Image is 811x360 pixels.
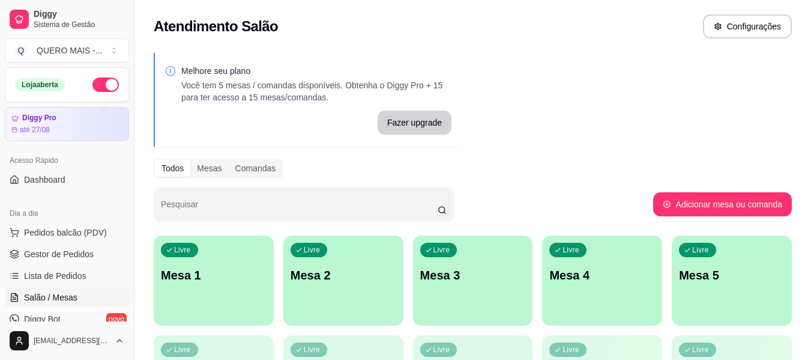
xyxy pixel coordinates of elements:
button: LivreMesa 5 [672,236,792,326]
span: [EMAIL_ADDRESS][DOMAIN_NAME] [34,336,110,346]
button: Adicionar mesa ou comanda [653,192,792,216]
span: Gestor de Pedidos [24,248,94,260]
div: Comandas [229,160,283,177]
span: Dashboard [24,174,65,186]
button: Configurações [703,14,792,38]
a: DiggySistema de Gestão [5,5,129,34]
a: Salão / Mesas [5,288,129,307]
span: Diggy Bot [24,313,61,325]
button: LivreMesa 4 [542,236,662,326]
div: Acesso Rápido [5,151,129,170]
p: Livre [433,245,450,255]
a: Gestor de Pedidos [5,245,129,264]
span: Sistema de Gestão [34,20,124,29]
h2: Atendimento Salão [154,17,278,36]
div: Loja aberta [15,78,65,91]
p: Mesa 4 [549,267,655,284]
p: Você tem 5 mesas / comandas disponíveis. Obtenha o Diggy Pro + 15 para ter acesso a 15 mesas/coma... [181,79,451,103]
p: Livre [174,345,191,355]
a: Diggy Botnovo [5,310,129,329]
span: Salão / Mesas [24,291,77,304]
button: LivreMesa 2 [283,236,403,326]
p: Livre [562,345,579,355]
span: Pedidos balcão (PDV) [24,227,107,239]
p: Livre [174,245,191,255]
span: Lista de Pedidos [24,270,86,282]
article: até 27/08 [20,125,50,135]
button: LivreMesa 3 [413,236,533,326]
a: Dashboard [5,170,129,189]
p: Mesa 5 [679,267,785,284]
button: Fazer upgrade [378,111,451,135]
p: Livre [304,345,321,355]
article: Diggy Pro [22,114,56,123]
a: Diggy Proaté 27/08 [5,107,129,141]
button: Alterar Status [92,78,119,92]
div: Mesas [190,160,228,177]
p: Melhore seu plano [181,65,451,77]
p: Mesa 1 [161,267,267,284]
a: Lista de Pedidos [5,266,129,285]
span: Diggy [34,9,124,20]
div: QUERO MAIS - ... [37,44,103,56]
p: Mesa 3 [420,267,526,284]
div: Dia a dia [5,204,129,223]
p: Livre [692,345,709,355]
p: Livre [562,245,579,255]
button: Pedidos balcão (PDV) [5,223,129,242]
input: Pesquisar [161,203,438,215]
button: [EMAIL_ADDRESS][DOMAIN_NAME] [5,326,129,355]
p: Mesa 2 [291,267,396,284]
button: Select a team [5,38,129,63]
p: Livre [304,245,321,255]
p: Livre [433,345,450,355]
span: Q [15,44,27,56]
div: Todos [155,160,190,177]
button: LivreMesa 1 [154,236,274,326]
p: Livre [692,245,709,255]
